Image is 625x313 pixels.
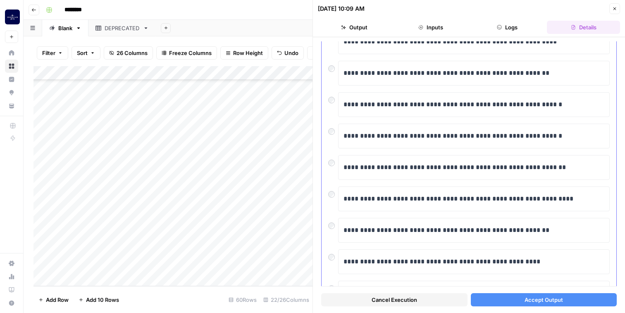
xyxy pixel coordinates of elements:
[5,283,18,296] a: Learning Hub
[471,21,544,34] button: Logs
[233,49,263,57] span: Row Height
[105,24,140,32] div: DEPRECATED
[321,293,468,306] button: Cancel Execution
[86,296,119,304] span: Add 10 Rows
[5,99,18,112] a: Your Data
[72,46,100,60] button: Sort
[156,46,217,60] button: Freeze Columns
[318,21,391,34] button: Output
[471,293,617,306] button: Accept Output
[372,296,417,304] span: Cancel Execution
[5,257,18,270] a: Settings
[169,49,212,57] span: Freeze Columns
[272,46,304,60] button: Undo
[5,60,18,73] a: Browse
[5,86,18,99] a: Opportunities
[260,293,312,306] div: 22/26 Columns
[33,293,74,306] button: Add Row
[42,20,88,36] a: Blank
[74,293,124,306] button: Add 10 Rows
[77,49,88,57] span: Sort
[5,46,18,60] a: Home
[220,46,268,60] button: Row Height
[58,24,72,32] div: Blank
[5,73,18,86] a: Insights
[318,5,365,13] div: [DATE] 10:09 AM
[547,21,620,34] button: Details
[104,46,153,60] button: 26 Columns
[5,10,20,24] img: Magellan Jets Logo
[5,270,18,283] a: Usage
[284,49,298,57] span: Undo
[5,7,18,27] button: Workspace: Magellan Jets
[117,49,148,57] span: 26 Columns
[525,296,563,304] span: Accept Output
[225,293,260,306] div: 60 Rows
[5,296,18,310] button: Help + Support
[394,21,468,34] button: Inputs
[42,49,55,57] span: Filter
[88,20,156,36] a: DEPRECATED
[46,296,69,304] span: Add Row
[37,46,68,60] button: Filter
